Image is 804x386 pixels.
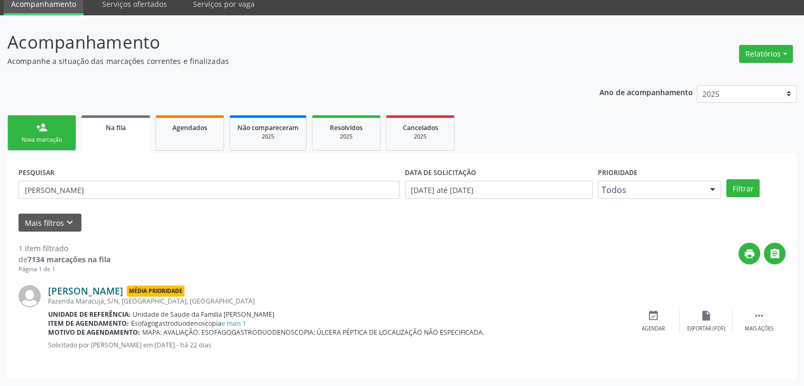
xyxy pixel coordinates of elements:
[19,265,110,274] div: Página 1 de 1
[405,164,476,181] label: DATA DE SOLICITAÇÃO
[599,85,693,98] p: Ano de acompanhamento
[602,185,700,195] span: Todos
[769,248,781,260] i: 
[19,243,110,254] div: 1 item filtrado
[48,285,123,297] a: [PERSON_NAME]
[7,29,560,56] p: Acompanhamento
[700,310,712,321] i: insert_drive_file
[131,319,246,328] span: Esofagogastroduodenoscopia
[19,164,54,181] label: PESQUISAR
[48,310,131,319] b: Unidade de referência:
[48,328,140,337] b: Motivo de agendamento:
[27,254,110,264] strong: 7134 marcações na fila
[642,325,665,333] div: Agendar
[15,136,68,144] div: Nova marcação
[403,123,438,132] span: Cancelados
[48,297,627,306] div: Fazenda Maracujá, S/N, [GEOGRAPHIC_DATA], [GEOGRAPHIC_DATA]
[726,179,760,197] button: Filtrar
[19,214,81,232] button: Mais filtroskeyboard_arrow_down
[7,56,560,67] p: Acompanhe a situação das marcações correntes e finalizadas
[221,319,246,328] a: e mais 1
[753,310,765,321] i: 
[744,248,755,260] i: print
[64,217,76,228] i: keyboard_arrow_down
[320,133,373,141] div: 2025
[687,325,725,333] div: Exportar (PDF)
[405,181,593,199] input: Selecione um intervalo
[48,341,627,350] p: Solicitado por [PERSON_NAME] em [DATE] - há 22 dias
[133,310,274,319] span: Unidade de Saude da Familia [PERSON_NAME]
[394,133,447,141] div: 2025
[739,45,793,63] button: Relatórios
[142,328,484,337] span: MAPA: AVALIAÇÃO. ESOFAGOGASTRODUODENOSCOPIA: ÚLCERA PÉPTICA DE LOCALIZAÇÃO NÃO ESPECIFICADA.
[237,133,299,141] div: 2025
[19,254,110,265] div: de
[48,319,129,328] b: Item de agendamento:
[738,243,760,264] button: print
[237,123,299,132] span: Não compareceram
[36,122,48,133] div: person_add
[106,123,126,132] span: Na fila
[172,123,207,132] span: Agendados
[127,286,184,297] span: Média Prioridade
[764,243,785,264] button: 
[19,181,400,199] input: Nome, CNS
[648,310,659,321] i: event_available
[330,123,363,132] span: Resolvidos
[745,325,773,333] div: Mais ações
[19,285,41,307] img: img
[598,164,637,181] label: Prioridade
